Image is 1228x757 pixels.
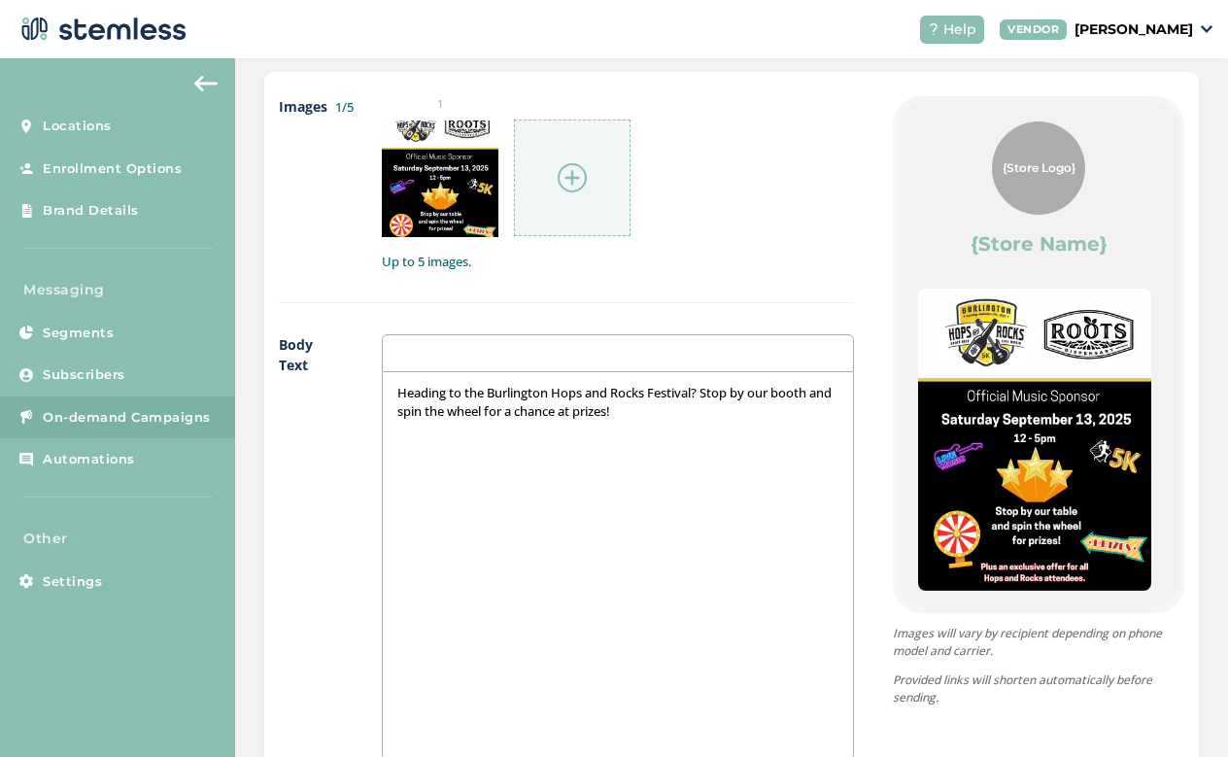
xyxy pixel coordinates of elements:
label: Images [279,96,342,271]
span: Locations [43,117,112,136]
span: {Store Logo} [1003,159,1075,177]
label: {Store Name} [971,230,1108,258]
iframe: Chat Widget [1131,664,1228,757]
span: Automations [43,450,135,469]
span: Help [943,19,976,40]
img: icon_down-arrow-small-66adaf34.svg [1201,25,1212,33]
img: 2Q== [382,120,498,237]
span: Settings [43,572,102,592]
span: Brand Details [43,201,139,221]
img: logo-dark-0685b13c.svg [16,10,187,49]
div: VENDOR [1000,19,1067,40]
span: Subscribers [43,365,125,385]
span: Enrollment Options [43,159,182,179]
small: 1 [382,96,498,113]
label: Up to 5 images. [382,253,854,272]
img: 2Q== [918,289,1151,591]
p: Provided links will shorten automatically before sending. [893,671,1184,706]
img: icon-arrow-back-accent-c549486e.svg [194,76,218,91]
label: 1/5 [335,98,354,116]
img: icon-circle-plus-45441306.svg [558,163,587,192]
p: Heading to the Burlington Hops and Rocks Festival? Stop by our booth and spin the wheel for a cha... [397,384,838,420]
p: Images will vary by recipient depending on phone model and carrier. [893,625,1184,660]
span: On-demand Campaigns [43,408,211,428]
img: icon-help-white-03924b79.svg [928,23,939,35]
p: [PERSON_NAME] [1074,19,1193,40]
span: Segments [43,324,114,343]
